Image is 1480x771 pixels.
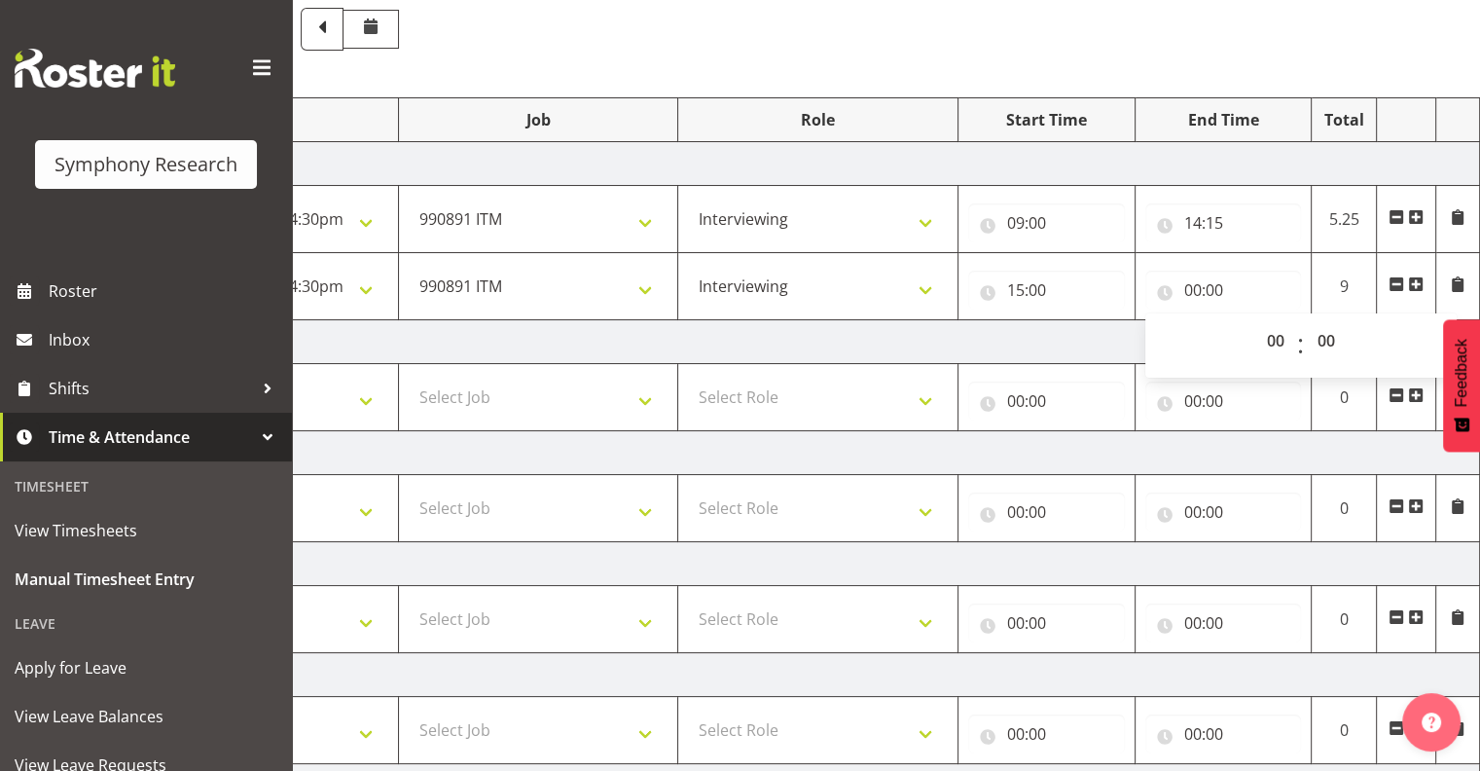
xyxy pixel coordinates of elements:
[15,565,277,594] span: Manual Timesheet Entry
[1312,586,1377,653] td: 0
[968,108,1125,131] div: Start Time
[688,108,948,131] div: Role
[1312,475,1377,542] td: 0
[1297,321,1304,370] span: :
[1312,253,1377,320] td: 9
[49,325,282,354] span: Inbox
[1453,339,1470,407] span: Feedback
[1422,713,1441,732] img: help-xxl-2.png
[119,431,1480,475] td: [DATE]
[968,271,1125,310] input: Click to select...
[119,542,1480,586] td: [DATE]
[409,108,668,131] div: Job
[1145,271,1302,310] input: Click to select...
[968,382,1125,421] input: Click to select...
[1312,697,1377,764] td: 0
[5,692,287,741] a: View Leave Balances
[5,506,287,555] a: View Timesheets
[1145,493,1302,532] input: Click to select...
[1443,319,1480,452] button: Feedback - Show survey
[1312,186,1377,253] td: 5.25
[5,604,287,643] div: Leave
[119,142,1480,186] td: [DATE]
[15,653,277,682] span: Apply for Leave
[1145,203,1302,242] input: Click to select...
[1145,108,1302,131] div: End Time
[5,643,287,692] a: Apply for Leave
[5,466,287,506] div: Timesheet
[119,320,1480,364] td: [DATE]
[5,555,287,604] a: Manual Timesheet Entry
[968,493,1125,532] input: Click to select...
[968,604,1125,642] input: Click to select...
[54,150,237,179] div: Symphony Research
[968,715,1125,753] input: Click to select...
[1145,382,1302,421] input: Click to select...
[1321,108,1366,131] div: Total
[119,653,1480,697] td: [DATE]
[15,702,277,731] span: View Leave Balances
[49,422,253,452] span: Time & Attendance
[49,374,253,403] span: Shifts
[968,203,1125,242] input: Click to select...
[15,49,175,88] img: Rosterit website logo
[15,516,277,545] span: View Timesheets
[49,276,282,306] span: Roster
[1145,715,1302,753] input: Click to select...
[1312,364,1377,431] td: 0
[1145,604,1302,642] input: Click to select...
